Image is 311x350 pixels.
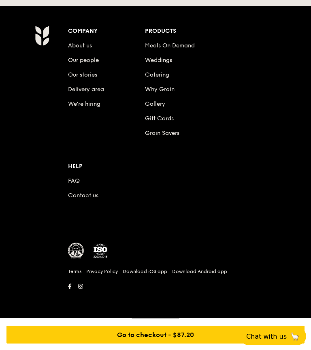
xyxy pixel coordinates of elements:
[68,161,145,172] div: Help
[172,268,227,275] a: Download Android app
[145,86,175,93] a: Why Grain
[68,100,100,107] a: We’re hiring
[246,333,287,340] span: Chat with us
[145,100,165,107] a: Gallery
[240,327,306,345] button: Chat with us🦙
[145,130,179,137] a: Grain Savers
[35,26,49,46] img: AYc88T3wAAAABJRU5ErkJggg==
[145,71,169,78] a: Catering
[68,177,80,184] a: FAQ
[19,292,292,299] h6: Revision
[86,268,118,275] a: Privacy Policy
[68,71,97,78] a: Our stories
[68,42,92,49] a: About us
[290,332,300,341] span: 🦙
[68,86,104,93] a: Delivery area
[6,326,305,344] div: Go to checkout - $87.20
[68,268,81,275] a: Terms
[123,268,167,275] a: Download iOS app
[145,26,288,37] div: Products
[145,57,172,64] a: Weddings
[68,26,145,37] div: Company
[68,192,98,199] a: Contact us
[68,57,99,64] a: Our people
[145,42,195,49] a: Meals On Demand
[92,243,109,259] img: ISO Certified
[68,243,84,259] img: MUIS Halal Certified
[145,115,174,122] a: Gift Cards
